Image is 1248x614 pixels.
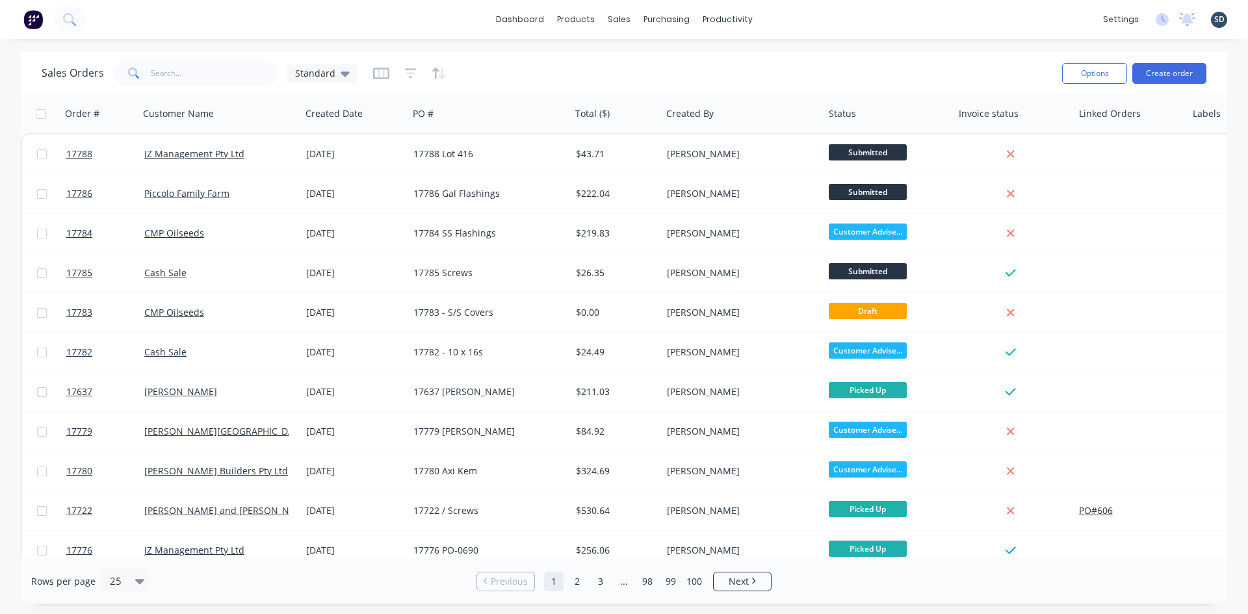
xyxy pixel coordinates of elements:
[667,544,811,557] div: [PERSON_NAME]
[1132,63,1206,84] button: Create order
[829,342,907,359] span: Customer Advise...
[413,346,558,359] div: 17782 - 10 x 16s
[306,465,403,478] div: [DATE]
[575,107,610,120] div: Total ($)
[684,572,704,591] a: Page 100
[471,572,777,591] ul: Pagination
[829,541,907,557] span: Picked Up
[1097,10,1145,29] div: settings
[144,425,307,437] a: [PERSON_NAME][GEOGRAPHIC_DATA]
[601,10,637,29] div: sales
[413,425,558,438] div: 17779 [PERSON_NAME]
[667,187,811,200] div: [PERSON_NAME]
[714,575,771,588] a: Next page
[576,306,653,319] div: $0.00
[491,575,528,588] span: Previous
[576,227,653,240] div: $219.83
[667,227,811,240] div: [PERSON_NAME]
[66,491,144,530] a: 17722
[413,187,558,200] div: 17786 Gal Flashings
[477,575,534,588] a: Previous page
[614,572,634,591] a: Jump forward
[829,382,907,398] span: Picked Up
[66,293,144,332] a: 17783
[413,227,558,240] div: 17784 SS Flashings
[413,266,558,279] div: 17785 Screws
[144,346,187,358] a: Cash Sale
[1079,504,1113,517] button: PO#606
[66,544,92,557] span: 17776
[829,263,907,279] span: Submitted
[66,465,92,478] span: 17780
[413,306,558,319] div: 17783 - S/S Covers
[306,385,403,398] div: [DATE]
[667,504,811,517] div: [PERSON_NAME]
[666,107,714,120] div: Created By
[143,107,214,120] div: Customer Name
[144,227,204,239] a: CMP Oilseeds
[42,67,104,79] h1: Sales Orders
[306,266,403,279] div: [DATE]
[638,572,657,591] a: Page 98
[144,187,229,199] a: Piccolo Family Farm
[576,187,653,200] div: $222.04
[413,107,434,120] div: PO #
[66,266,92,279] span: 17785
[829,107,856,120] div: Status
[144,266,187,279] a: Cash Sale
[31,575,96,588] span: Rows per page
[544,572,564,591] a: Page 1 is your current page
[66,187,92,200] span: 17786
[144,385,217,398] a: [PERSON_NAME]
[306,504,403,517] div: [DATE]
[66,346,92,359] span: 17782
[413,504,558,517] div: 17722 / Screws
[66,504,92,517] span: 17722
[667,465,811,478] div: [PERSON_NAME]
[66,412,144,451] a: 17779
[576,385,653,398] div: $211.03
[66,425,92,438] span: 17779
[144,306,204,318] a: CMP Oilseeds
[637,10,696,29] div: purchasing
[413,385,558,398] div: 17637 [PERSON_NAME]
[576,266,653,279] div: $26.35
[729,575,749,588] span: Next
[413,544,558,557] div: 17776 PO-0690
[959,107,1019,120] div: Invoice status
[66,134,144,173] a: 17788
[576,425,653,438] div: $84.92
[1079,107,1141,120] div: Linked Orders
[295,66,335,80] span: Standard
[144,504,312,517] a: [PERSON_NAME] and [PERSON_NAME]
[66,214,144,253] a: 17784
[829,422,907,438] span: Customer Advise...
[306,227,403,240] div: [DATE]
[144,465,288,477] a: [PERSON_NAME] Builders Pty Ltd
[413,147,558,160] div: 17788 Lot 416
[661,572,681,591] a: Page 99
[66,531,144,570] a: 17776
[144,147,244,160] a: JZ Management Pty Ltd
[306,346,403,359] div: [DATE]
[66,174,144,213] a: 17786
[667,266,811,279] div: [PERSON_NAME]
[829,224,907,240] span: Customer Advise...
[306,306,403,319] div: [DATE]
[576,147,653,160] div: $43.71
[306,187,403,200] div: [DATE]
[1062,63,1127,84] button: Options
[829,144,907,160] span: Submitted
[144,544,244,556] a: JZ Management Pty Ltd
[23,10,43,29] img: Factory
[66,147,92,160] span: 17788
[306,147,403,160] div: [DATE]
[1193,107,1221,120] div: Labels
[829,303,907,319] span: Draft
[66,306,92,319] span: 17783
[151,60,278,86] input: Search...
[413,465,558,478] div: 17780 Axi Kem
[576,465,653,478] div: $324.69
[489,10,551,29] a: dashboard
[65,107,99,120] div: Order #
